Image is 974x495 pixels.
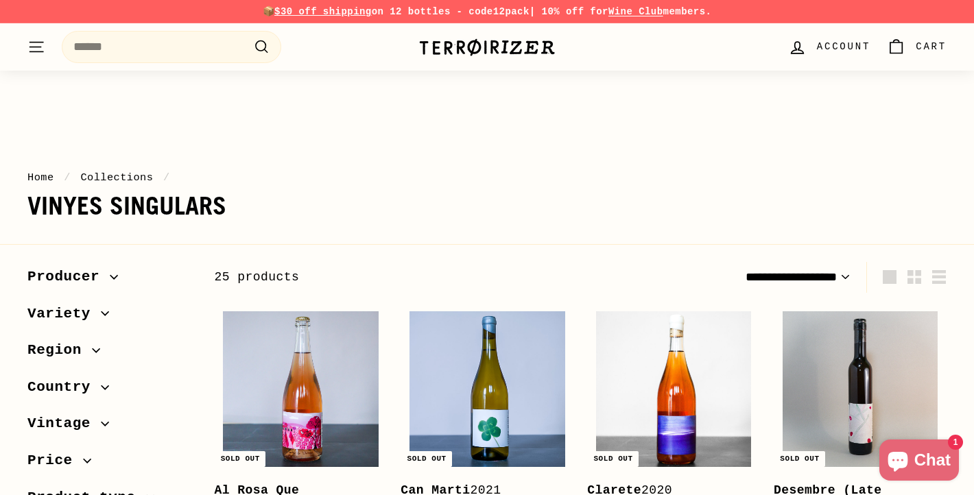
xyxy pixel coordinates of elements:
span: / [60,171,74,184]
a: Account [780,27,879,67]
button: Variety [27,299,192,336]
span: Country [27,376,101,399]
inbox-online-store-chat: Shopify online store chat [875,439,963,484]
button: Region [27,335,192,372]
span: $30 off shipping [274,6,372,17]
button: Producer [27,262,192,299]
span: / [160,171,174,184]
button: Vintage [27,409,192,446]
span: Account [817,39,870,54]
span: Variety [27,302,101,326]
button: Country [27,372,192,409]
div: Sold out [588,451,638,467]
a: Cart [879,27,955,67]
h1: Vinyes Singulars [27,193,947,220]
strong: 12pack [493,6,530,17]
nav: breadcrumbs [27,169,947,186]
span: Region [27,339,92,362]
button: Price [27,446,192,483]
span: Cart [916,39,947,54]
span: Price [27,449,83,472]
span: Vintage [27,412,101,435]
span: Producer [27,265,110,289]
a: Collections [80,171,153,184]
div: 25 products [214,267,580,287]
div: Sold out [215,451,265,467]
div: Sold out [402,451,452,467]
p: 📦 on 12 bottles - code | 10% off for members. [27,4,947,19]
a: Wine Club [608,6,663,17]
a: Home [27,171,54,184]
div: Sold out [774,451,824,467]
